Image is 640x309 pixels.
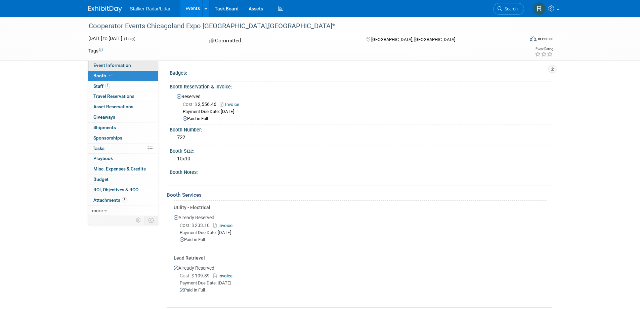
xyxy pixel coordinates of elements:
[170,68,552,76] div: Badges:
[183,116,547,122] div: Paid in Full
[530,36,537,41] img: Format-Inperson.png
[86,20,514,32] div: Cooperator Events Chicagoland Expo [GEOGRAPHIC_DATA],[GEOGRAPHIC_DATA]*
[88,195,158,205] a: Attachments3
[174,261,547,299] div: Already Reserved
[183,102,198,107] span: Cost: $
[93,63,131,68] span: Event Information
[88,71,158,81] a: Booth
[93,93,134,99] span: Travel Reservations
[93,187,138,192] span: ROI, Objectives & ROO
[484,35,554,45] div: Event Format
[93,114,115,120] span: Giveaways
[220,102,243,107] a: Invoice
[144,216,158,225] td: Toggle Event Tabs
[88,185,158,195] a: ROI, Objectives & ROO
[183,102,219,107] span: 2,556.46
[88,61,158,71] a: Event Information
[93,146,104,151] span: Tasks
[130,6,171,11] span: Stalker Radar/Lidar
[170,82,552,90] div: Booth Reservation & Invoice:
[88,81,158,91] a: Staff1
[175,154,547,164] div: 10x10
[213,273,235,278] a: Invoice
[502,6,518,11] span: Search
[180,273,212,278] span: 109.89
[88,112,158,122] a: Giveaways
[213,223,235,228] a: Invoice
[175,91,547,122] div: Reserved
[170,167,552,176] div: Booth Notes:
[88,175,158,185] a: Budget
[93,104,133,109] span: Asset Reservations
[88,154,158,164] a: Playbook
[538,36,553,41] div: In-Person
[183,109,547,115] div: Payment Due Date: [DATE]
[170,146,552,154] div: Booth Size:
[88,144,158,154] a: Tasks
[175,132,547,143] div: 722
[88,123,158,133] a: Shipments
[180,237,547,243] div: Paid in Full
[493,3,524,15] a: Search
[371,37,455,42] span: [GEOGRAPHIC_DATA], [GEOGRAPHIC_DATA]
[88,91,158,102] a: Travel Reservations
[180,280,547,286] div: Payment Due Date: [DATE]
[174,211,547,248] div: Already Reserved
[123,37,135,41] span: (1 day)
[93,177,109,182] span: Budget
[122,197,127,202] span: 3
[180,287,547,294] div: Paid in Full
[180,223,195,228] span: Cost: $
[88,102,158,112] a: Asset Reservations
[174,204,547,211] div: Utility - Electrical
[105,83,110,88] span: 1
[93,83,110,89] span: Staff
[88,133,158,143] a: Sponsorships
[167,191,552,199] div: Booth Services
[109,74,113,77] i: Booth reservation complete
[93,135,122,141] span: Sponsorships
[133,216,144,225] td: Personalize Event Tab Strip
[535,47,553,51] div: Event Rating
[88,206,158,216] a: more
[88,164,158,174] a: Misc. Expenses & Credits
[88,47,103,54] td: Tags
[102,36,109,41] span: to
[92,208,103,213] span: more
[93,73,114,78] span: Booth
[93,156,113,161] span: Playbook
[170,125,552,133] div: Booth Number:
[93,125,116,130] span: Shipments
[88,36,122,41] span: [DATE] [DATE]
[180,230,547,236] div: Payment Due Date: [DATE]
[88,6,122,12] img: ExhibitDay
[207,35,355,47] div: Committed
[174,255,547,261] div: Lead Retrieval
[93,166,146,171] span: Misc. Expenses & Credits
[180,273,195,278] span: Cost: $
[180,223,212,228] span: 233.10
[533,2,546,15] img: Robert Mele
[93,197,127,203] span: Attachments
